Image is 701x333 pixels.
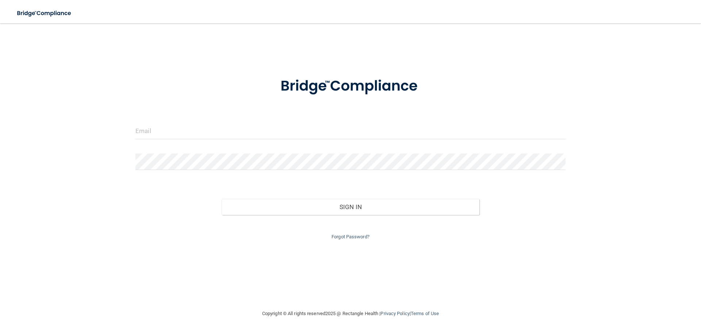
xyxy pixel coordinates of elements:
[217,302,484,325] div: Copyright © All rights reserved 2025 @ Rectangle Health | |
[411,311,439,316] a: Terms of Use
[222,199,480,215] button: Sign In
[135,123,566,139] input: Email
[332,234,369,239] a: Forgot Password?
[380,311,409,316] a: Privacy Policy
[11,6,78,21] img: bridge_compliance_login_screen.278c3ca4.svg
[265,67,436,105] img: bridge_compliance_login_screen.278c3ca4.svg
